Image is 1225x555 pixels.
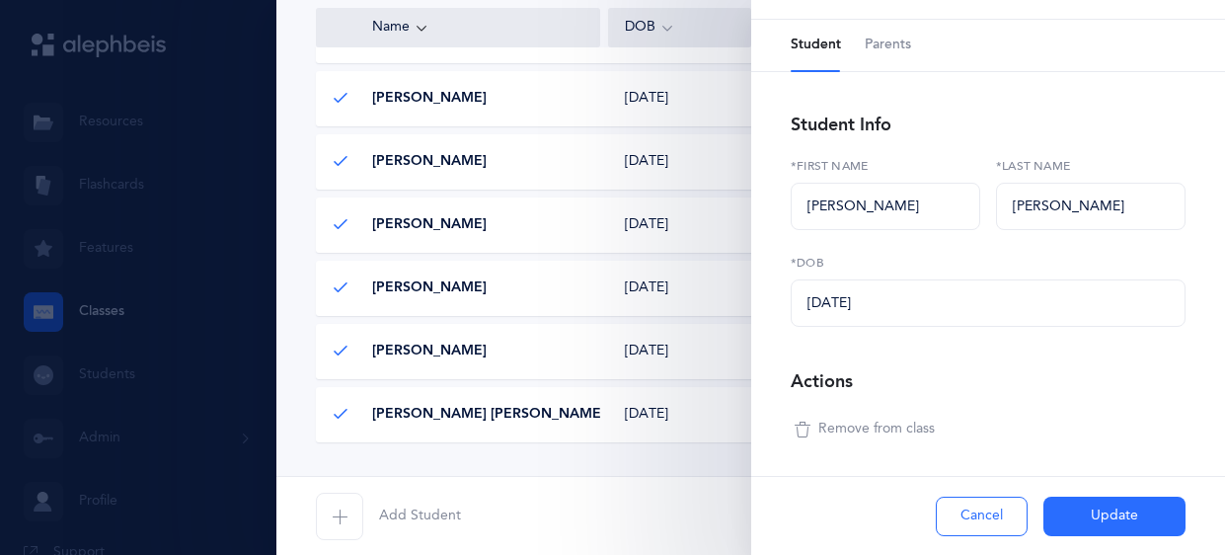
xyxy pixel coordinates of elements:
div: [DATE] [609,278,751,298]
div: [DATE] [609,152,751,172]
div: DOB [625,17,734,39]
div: [DATE] [609,342,751,361]
div: Actions [791,369,853,394]
span: Remove from class [818,420,935,439]
span: Name [333,18,410,38]
span: [PERSON_NAME] [PERSON_NAME] [372,405,605,425]
span: Add Student [379,507,461,526]
button: Update [1043,497,1186,536]
span: [PERSON_NAME] [372,278,487,298]
label: *First name [791,157,980,175]
button: Remove from class [791,414,939,445]
div: [DATE] [609,89,751,109]
button: Cancel [936,497,1028,536]
div: Student Info [791,113,891,137]
button: Add Student [316,493,461,540]
span: [PERSON_NAME] [372,215,487,235]
span: [PERSON_NAME] [372,152,487,172]
div: [DATE] [609,215,751,235]
span: Parents [865,36,911,55]
label: *Last name [996,157,1186,175]
span: [PERSON_NAME] [372,342,487,361]
div: [DATE] [609,405,751,425]
span: [PERSON_NAME] [372,89,487,109]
